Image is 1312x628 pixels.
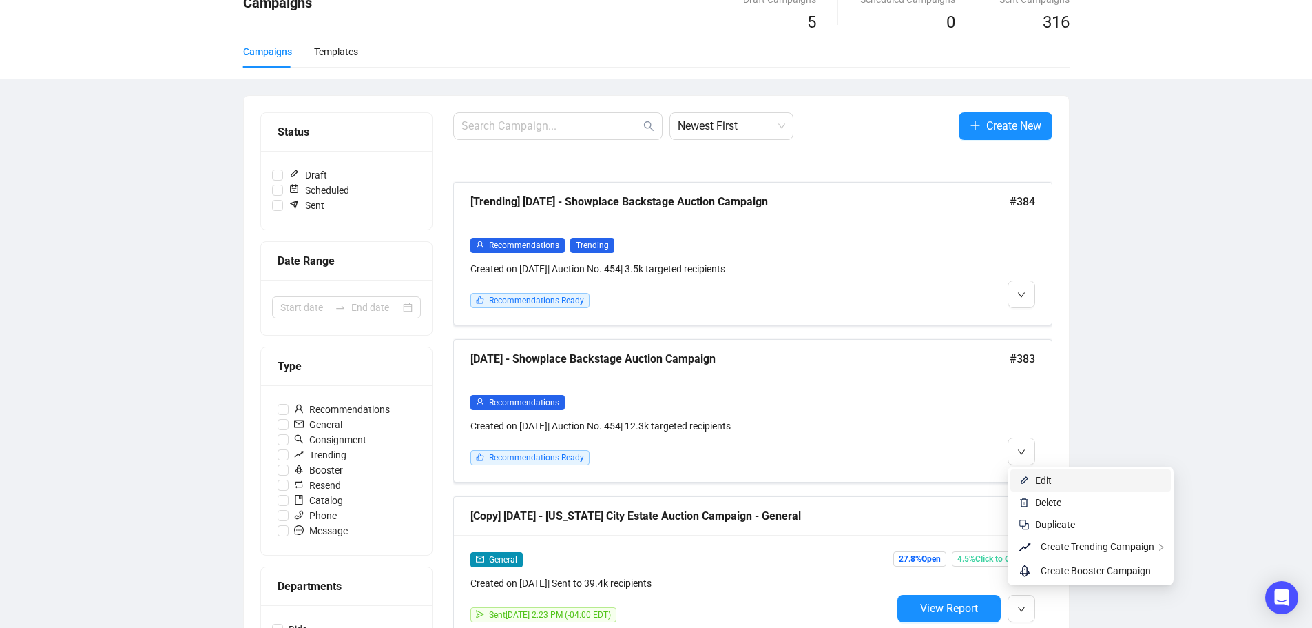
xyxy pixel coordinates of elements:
[453,182,1052,325] a: [Trending] [DATE] - Showplace Backstage Auction Campaign#384userRecommendationsTrendingCreated on...
[294,419,304,429] span: mail
[461,118,641,134] input: Search Campaign...
[289,508,342,523] span: Phone
[1157,543,1165,551] span: right
[289,402,395,417] span: Recommendations
[952,551,1030,567] span: 4.5% Click to Open
[1019,475,1030,486] img: svg+xml;base64,PHN2ZyB4bWxucz0iaHR0cDovL3d3dy53My5vcmcvMjAwMC9zdmciIHhtbG5zOnhsaW5rPSJodHRwOi8vd3...
[970,120,981,131] span: plus
[278,123,415,141] div: Status
[283,183,355,198] span: Scheduled
[1019,519,1030,530] img: svg+xml;base64,PHN2ZyB4bWxucz0iaHR0cDovL3d3dy53My5vcmcvMjAwMC9zdmciIHdpZHRoPSIyNCIgaGVpZ2h0PSIyNC...
[489,398,559,407] span: Recommendations
[294,480,304,489] span: retweet
[294,465,304,474] span: rocket
[289,523,353,538] span: Message
[476,610,484,618] span: send
[643,121,654,132] span: search
[807,12,816,32] span: 5
[289,432,372,447] span: Consignment
[351,300,400,315] input: End date
[283,168,333,183] span: Draft
[1017,605,1025,614] span: down
[294,404,304,414] span: user
[1035,475,1052,486] span: Edit
[1041,565,1151,576] span: Create Booster Campaign
[278,578,415,595] div: Departments
[470,418,892,434] div: Created on [DATE] | Auction No. 454 | 12.3k targeted recipients
[280,300,329,315] input: Start date
[1017,448,1025,456] span: down
[489,555,517,565] span: General
[1017,291,1025,299] span: down
[678,113,785,139] span: Newest First
[489,610,611,620] span: Sent [DATE] 2:23 PM (-04:00 EDT)
[470,350,1010,367] div: [DATE] - Showplace Backstage Auction Campaign
[470,261,892,276] div: Created on [DATE] | Auction No. 454 | 3.5k targeted recipients
[294,525,304,535] span: message
[476,453,484,461] span: like
[920,602,978,615] span: View Report
[453,339,1052,483] a: [DATE] - Showplace Backstage Auction Campaign#383userRecommendationsCreated on [DATE]| Auction No...
[289,493,348,508] span: Catalog
[476,241,484,249] span: user
[893,551,946,567] span: 27.8% Open
[335,302,346,313] span: to
[289,447,352,463] span: Trending
[243,44,292,59] div: Campaigns
[570,238,614,253] span: Trending
[986,117,1041,134] span: Create New
[959,112,1052,140] button: Create New
[294,510,304,520] span: phone
[476,296,484,304] span: like
[489,453,584,463] span: Recommendations Ready
[1043,12,1070,32] span: 316
[278,252,415,270] div: Date Range
[294,495,304,505] span: book
[1019,539,1035,556] span: rise
[1265,581,1298,614] div: Open Intercom Messenger
[470,576,892,591] div: Created on [DATE] | Sent to 39.4k recipients
[1019,497,1030,508] img: svg+xml;base64,PHN2ZyB4bWxucz0iaHR0cDovL3d3dy53My5vcmcvMjAwMC9zdmciIHhtbG5zOnhsaW5rPSJodHRwOi8vd3...
[294,449,304,459] span: rise
[335,302,346,313] span: swap-right
[1010,350,1035,367] span: #383
[476,555,484,563] span: mail
[283,198,330,213] span: Sent
[946,12,955,32] span: 0
[1035,519,1075,530] span: Duplicate
[289,417,348,432] span: General
[476,398,484,406] span: user
[1041,541,1154,552] span: Create Trending Campaign
[1035,497,1061,508] span: Delete
[294,434,304,444] span: search
[470,507,1010,525] div: [Copy] [DATE] - [US_STATE] City Estate Auction Campaign - General
[897,595,1001,622] button: View Report
[1010,193,1035,210] span: #384
[489,241,559,250] span: Recommendations
[1019,563,1035,579] span: rocket
[289,478,346,493] span: Resend
[470,193,1010,210] div: [Trending] [DATE] - Showplace Backstage Auction Campaign
[278,358,415,375] div: Type
[289,463,348,478] span: Booster
[489,296,584,305] span: Recommendations Ready
[314,44,358,59] div: Templates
